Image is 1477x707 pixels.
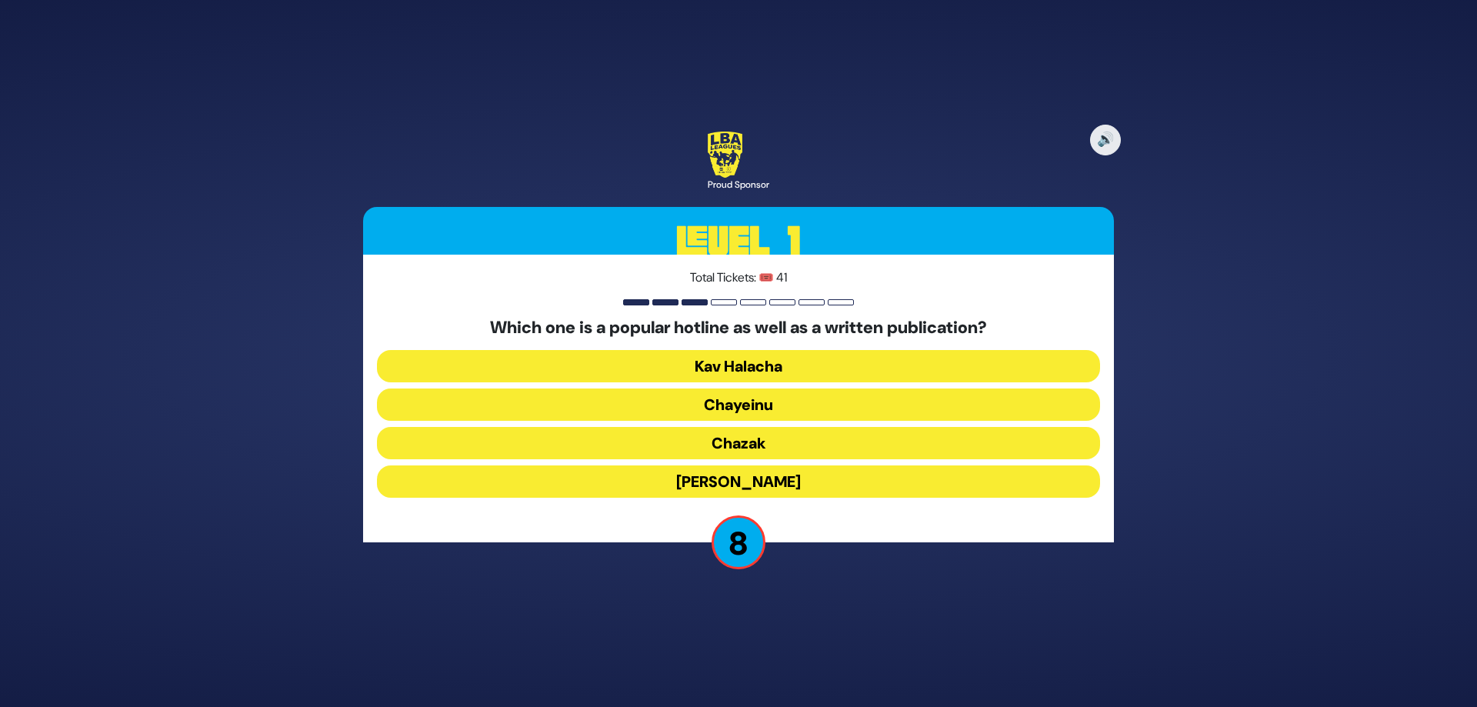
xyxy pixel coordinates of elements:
[377,350,1100,382] button: Kav Halacha
[708,132,742,178] img: LBA
[377,465,1100,498] button: [PERSON_NAME]
[712,515,765,569] p: 8
[377,427,1100,459] button: Chazak
[708,178,769,192] div: Proud Sponsor
[377,268,1100,287] p: Total Tickets: 🎟️ 41
[1090,125,1121,155] button: 🔊
[377,318,1100,338] h5: Which one is a popular hotline as well as a written publication?
[363,207,1114,276] h3: Level 1
[377,389,1100,421] button: Chayeinu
